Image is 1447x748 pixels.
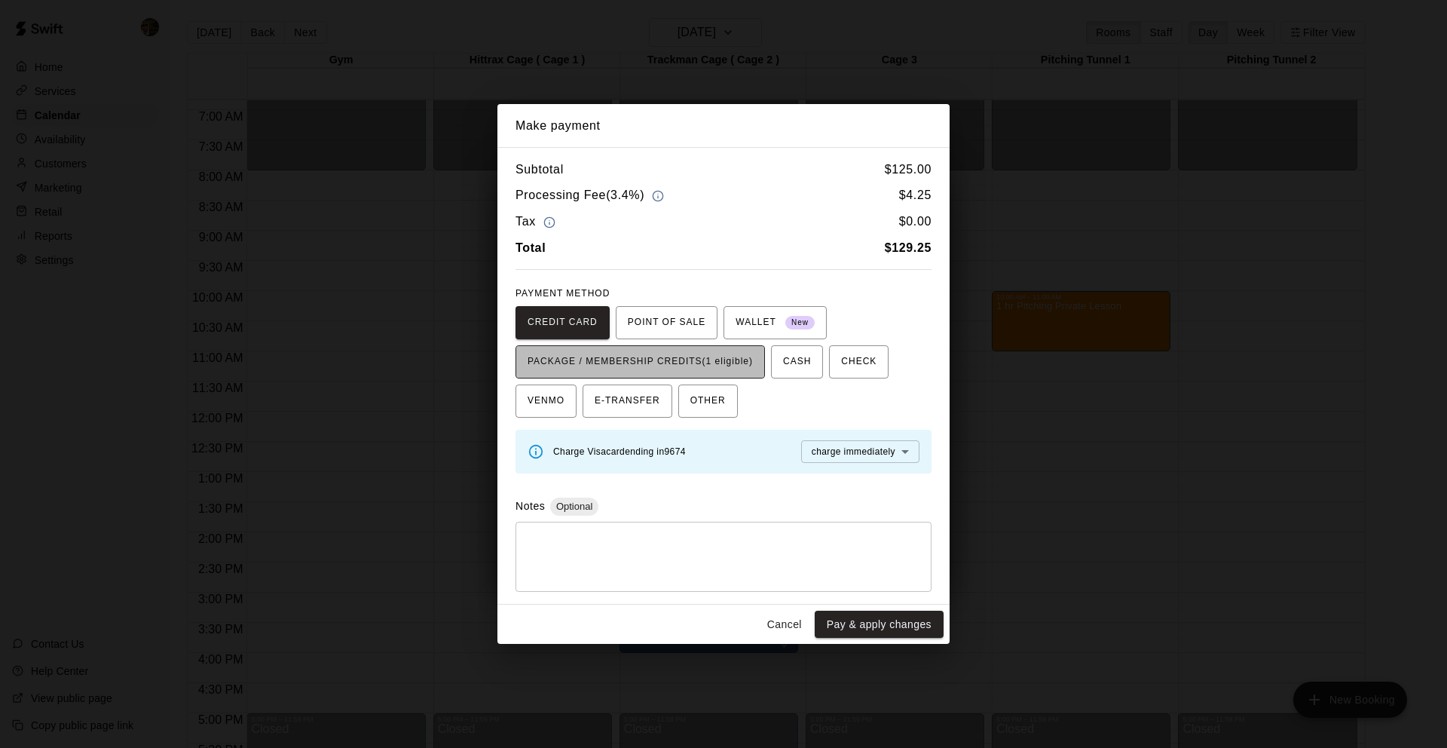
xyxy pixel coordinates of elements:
span: charge immediately [812,446,895,457]
label: Notes [515,500,545,512]
h6: $ 0.00 [899,212,932,232]
h6: Processing Fee ( 3.4% ) [515,185,668,206]
h6: Tax [515,212,559,232]
b: $ 129.25 [885,241,932,254]
span: PAYMENT METHOD [515,288,610,299]
button: PACKAGE / MEMBERSHIP CREDITS(1 eligible) [515,345,765,379]
h6: $ 4.25 [899,185,932,206]
span: CHECK [841,350,876,374]
span: PACKAGE / MEMBERSHIP CREDITS (1 eligible) [528,350,753,374]
b: Total [515,241,546,254]
button: OTHER [678,385,738,418]
span: CASH [783,350,811,374]
button: CASH [771,345,823,379]
button: POINT OF SALE [616,306,717,339]
button: Cancel [760,611,809,639]
span: E-TRANSFER [595,389,660,413]
span: VENMO [528,389,564,413]
span: CREDIT CARD [528,311,598,335]
span: Charge Visa card ending in 9674 [553,446,686,457]
button: VENMO [515,385,577,418]
span: POINT OF SALE [628,311,705,335]
h6: Subtotal [515,160,564,179]
button: Pay & apply changes [815,611,944,639]
span: OTHER [690,389,726,413]
button: E-TRANSFER [583,385,672,418]
h2: Make payment [497,104,950,148]
span: Optional [550,501,598,512]
button: CHECK [829,345,889,379]
button: WALLET New [723,306,827,339]
h6: $ 125.00 [885,160,932,179]
span: New [785,313,815,333]
button: CREDIT CARD [515,306,610,339]
span: WALLET [736,311,815,335]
